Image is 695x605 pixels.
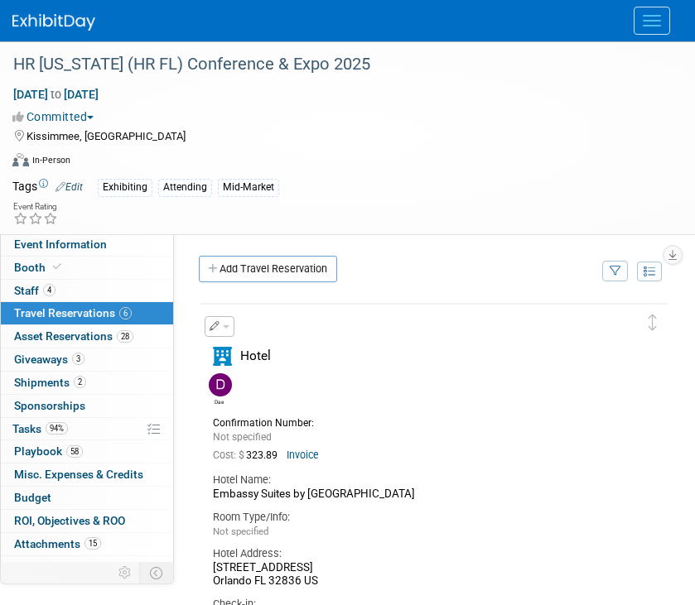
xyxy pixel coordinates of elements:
[205,373,234,406] div: Dae Kim
[158,179,212,196] div: Attending
[56,181,83,193] a: Edit
[14,329,133,343] span: Asset Reservations
[218,179,279,196] div: Mid-Market
[74,376,86,388] span: 2
[1,372,173,394] a: Shipments2
[12,108,100,125] button: Committed
[213,546,631,561] div: Hotel Address:
[1,257,173,279] a: Booth
[14,376,86,389] span: Shipments
[12,422,68,435] span: Tasks
[14,491,51,504] span: Budget
[213,347,232,366] i: Hotel
[13,203,58,211] div: Event Rating
[14,537,101,550] span: Attachments
[31,154,70,166] div: In-Person
[1,510,173,532] a: ROI, Objectives & ROO
[12,151,674,175] div: Event Format
[7,50,662,79] div: HR [US_STATE] (HR FL) Conference & Expo 2025
[649,315,657,331] i: Click and drag to move item
[213,431,272,443] span: Not specified
[1,302,173,324] a: Travel Reservations6
[14,306,132,319] span: Travel Reservations
[610,266,621,277] i: Filter by Traveler
[1,233,173,256] a: Event Information
[14,261,65,274] span: Booth
[84,537,101,550] span: 15
[209,396,229,406] div: Dae Kim
[213,412,327,430] div: Confirmation Number:
[213,449,246,461] span: Cost: $
[1,348,173,371] a: Giveaways3
[213,526,268,537] span: Not specified
[46,422,68,435] span: 94%
[1,440,173,463] a: Playbook58
[1,556,173,579] a: more
[1,395,173,417] a: Sponsorships
[140,562,174,583] td: Toggle Event Tabs
[14,399,85,412] span: Sponsorships
[209,373,232,396] img: Dae Kim
[53,262,61,271] i: Booth reservation complete
[14,284,56,297] span: Staff
[213,510,631,525] div: Room Type/Info:
[12,178,83,197] td: Tags
[199,256,337,282] a: Add Travel Reservation
[14,353,84,366] span: Giveaways
[1,280,173,302] a: Staff4
[48,88,64,101] span: to
[27,130,186,142] span: Kissimmee, [GEOGRAPHIC_DATA]
[1,533,173,555] a: Attachments15
[11,560,37,574] span: more
[72,353,84,365] span: 3
[14,238,107,251] span: Event Information
[117,330,133,343] span: 28
[240,348,271,363] span: Hotel
[111,562,140,583] td: Personalize Event Tab Strip
[213,473,631,487] div: Hotel Name:
[213,487,631,502] div: Embassy Suites by [GEOGRAPHIC_DATA]
[1,463,173,486] a: Misc. Expenses & Credits
[14,514,125,527] span: ROI, Objectives & ROO
[14,468,143,481] span: Misc. Expenses & Credits
[213,449,284,461] span: 323.89
[98,179,152,196] div: Exhibiting
[1,487,173,509] a: Budget
[14,444,83,458] span: Playbook
[12,153,29,166] img: Format-Inperson.png
[12,87,99,102] span: [DATE] [DATE]
[213,561,631,589] div: [STREET_ADDRESS] Orlando FL 32836 US
[1,418,173,440] a: Tasks94%
[12,14,95,31] img: ExhibitDay
[287,449,319,461] a: Invoice
[1,325,173,348] a: Asset Reservations28
[634,7,670,35] button: Menu
[119,307,132,319] span: 6
[43,284,56,296] span: 4
[66,445,83,458] span: 58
